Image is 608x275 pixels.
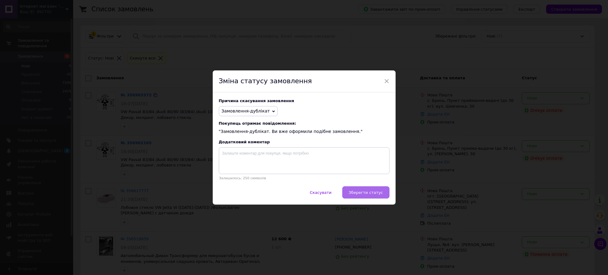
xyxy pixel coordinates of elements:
[219,140,389,144] div: Додатковий коментар
[219,121,389,126] span: Покупець отримає повідомлення:
[213,70,396,92] div: Зміна статусу замовлення
[310,190,331,195] span: Скасувати
[219,176,389,180] p: Залишилось: 250 символів
[219,98,389,103] div: Причина скасування замовлення
[384,76,389,86] span: ×
[342,186,389,198] button: Зберегти статус
[303,186,338,198] button: Скасувати
[219,121,389,135] div: "Замовлення-дублікат. Ви вже оформили подібне замовлення."
[349,190,383,195] span: Зберегти статус
[222,109,270,113] span: Замовлення-дублікат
